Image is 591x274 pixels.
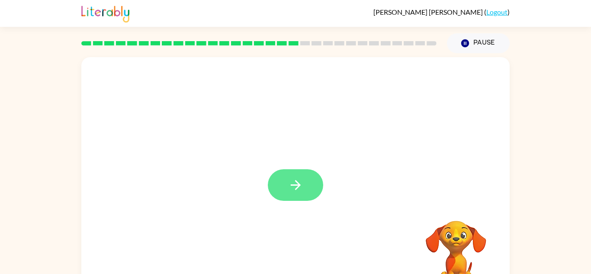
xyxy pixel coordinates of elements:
[373,8,510,16] div: ( )
[447,33,510,53] button: Pause
[486,8,507,16] a: Logout
[373,8,484,16] span: [PERSON_NAME] [PERSON_NAME]
[81,3,129,23] img: Literably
